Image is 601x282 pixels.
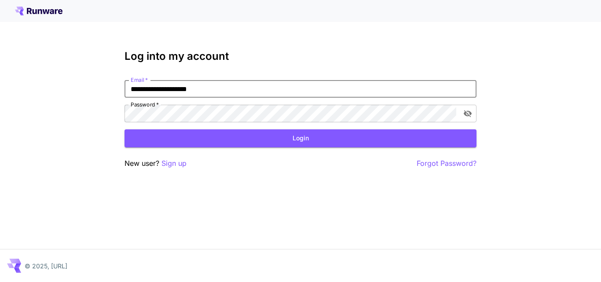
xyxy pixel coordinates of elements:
[125,158,187,169] p: New user?
[125,129,476,147] button: Login
[417,158,476,169] button: Forgot Password?
[25,261,67,271] p: © 2025, [URL]
[131,76,148,84] label: Email
[460,106,476,121] button: toggle password visibility
[131,101,159,108] label: Password
[125,50,476,62] h3: Log into my account
[161,158,187,169] button: Sign up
